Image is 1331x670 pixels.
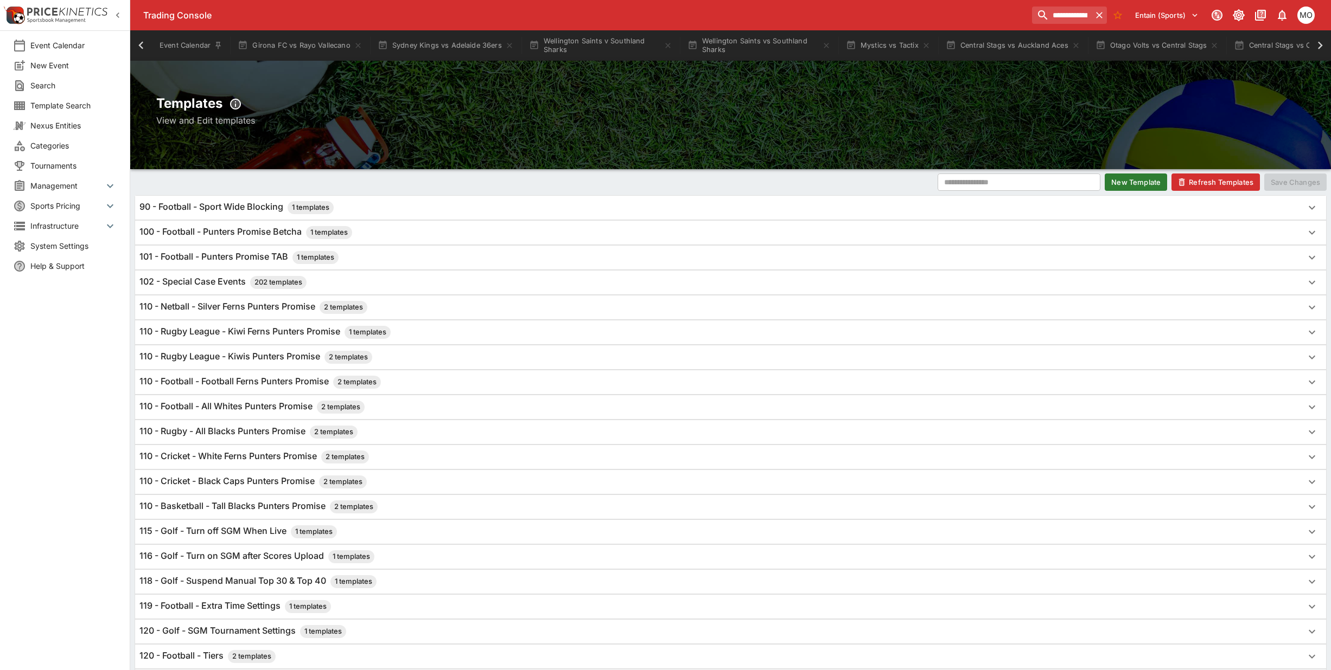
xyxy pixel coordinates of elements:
h6: 90 - Football - Sport Wide Blocking [139,201,334,214]
img: PriceKinetics Logo [3,4,25,26]
button: Mark O'Loughlan [1294,3,1318,27]
div: Trading Console [143,10,1028,21]
h6: 110 - Netball - Silver Ferns Punters Promise [139,301,367,314]
span: 2 templates [324,352,372,363]
span: 1 templates [285,601,331,612]
img: PriceKinetics [27,8,107,16]
button: Refresh Templates [1171,173,1260,191]
h6: 120 - Golf - SGM Tournament Settings [139,625,346,638]
button: Wellington Saints v Southland Sharks [523,30,679,61]
h6: 110 - Rugby League - Kiwi Ferns Punters Promise [139,326,391,339]
button: Connected to PK [1207,5,1227,25]
span: 1 templates [300,626,346,637]
span: 1 templates [330,576,377,587]
h6: 110 - Rugby - All Blacks Punters Promise [139,426,358,439]
span: Categories [30,140,117,151]
span: Event Calendar [30,40,117,51]
h6: 118 - Golf - Suspend Manual Top 30 & Top 40 [139,575,377,588]
button: Mystics vs Tactix [839,30,937,61]
span: System Settings [30,240,117,252]
span: 2 templates [228,651,276,662]
button: Sydney Kings vs Adelaide 36ers [371,30,520,61]
h6: 110 - Rugby League - Kiwis Punters Promise [139,351,372,364]
span: 1 templates [306,227,352,238]
span: Management [30,180,104,191]
span: 2 templates [330,501,378,512]
span: Search [30,80,117,91]
span: Infrastructure [30,220,104,231]
h6: 115 - Golf - Turn off SGM When Live [139,525,337,538]
span: 2 templates [333,377,381,388]
img: Sportsbook Management [27,18,86,23]
span: Nexus Entities [30,120,117,131]
span: 2 templates [321,452,369,462]
button: Central Stags vs Auckland Aces [939,30,1087,61]
span: Help & Support [30,260,117,272]
button: Documentation [1251,5,1270,25]
h6: 110 - Cricket - White Ferns Punters Promise [139,450,369,463]
h6: 100 - Football - Punters Promise Betcha [139,226,352,239]
h6: 101 - Football - Punters Promise TAB [139,251,339,264]
h2: Templates [156,94,1305,114]
span: 1 templates [291,526,337,537]
span: 1 templates [288,202,334,213]
span: 2 templates [320,302,367,313]
button: New Template [1105,173,1167,191]
span: 2 templates [317,402,365,413]
span: 2 templates [319,476,367,487]
input: search [1032,7,1092,24]
p: View and Edit templates [156,114,1305,127]
span: 1 templates [328,551,374,562]
h6: 120 - Football - Tiers [139,650,276,663]
button: Girona FC vs Rayo Vallecano [231,30,369,61]
button: Select Tenant [1129,7,1205,24]
h6: 110 - Football - All Whites Punters Promise [139,401,365,414]
h6: 110 - Basketball - Tall Blacks Punters Promise [139,500,378,513]
h6: 119 - Football - Extra Time Settings [139,600,331,613]
button: Notifications [1272,5,1292,25]
span: Tournaments [30,160,117,171]
div: Mark O'Loughlan [1297,7,1315,24]
span: Sports Pricing [30,200,104,211]
span: 1 templates [345,327,391,338]
button: Wellington Saints vs Southland Sharks [681,30,837,61]
h6: 102 - Special Case Events [139,276,307,289]
span: 2 templates [310,427,358,437]
button: Toggle light/dark mode [1229,5,1249,25]
span: 1 templates [292,252,339,263]
h6: 116 - Golf - Turn on SGM after Scores Upload [139,550,374,563]
button: No Bookmarks [1109,7,1126,24]
button: Event Calendar [153,30,229,61]
span: 202 templates [250,277,307,288]
span: Template Search [30,100,117,111]
h6: 110 - Cricket - Black Caps Punters Promise [139,475,367,488]
h6: 110 - Football - Football Ferns Punters Promise [139,376,381,389]
button: Otago Volts vs Central Stags [1089,30,1226,61]
span: New Event [30,60,117,71]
